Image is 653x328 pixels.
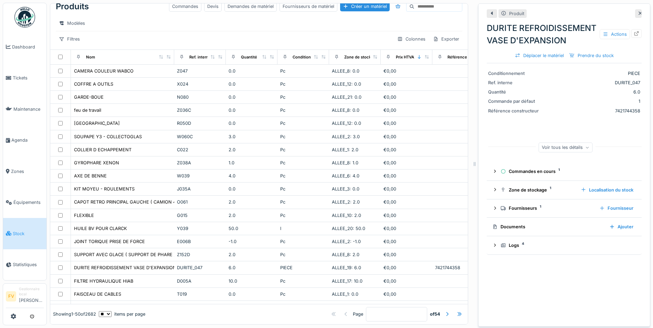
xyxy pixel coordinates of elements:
div: 7421744358 [435,264,502,271]
span: ALLEE_8: 1.0 [332,160,358,165]
div: €0,00 [383,94,430,100]
span: ALLEE_20: 50.0 [332,226,365,231]
strong: of 54 [430,311,440,317]
div: AXE DE BENNE [74,173,107,179]
div: DURITE_047 [543,79,640,86]
div: Quantité [488,89,540,95]
div: Z038A [177,160,223,166]
a: FV Gestionnaire local[PERSON_NAME] [6,286,44,308]
div: DURITE REFROIDISSEMENT VASE D'EXPANSION [487,22,642,47]
span: ALLEE_10: 2.0 [332,213,361,218]
div: €0,00 [383,68,430,74]
div: Y039 [177,225,223,232]
div: Z047 [177,68,223,74]
div: Nom [86,54,95,60]
div: Déplacer le matériel [512,51,567,60]
div: Demandes de matériel [224,1,277,11]
div: PIECE [280,264,326,271]
div: 0.0 [229,68,275,74]
div: 2.0 [229,251,275,258]
span: Dashboard [12,44,44,50]
div: €0,00 [383,225,430,232]
summary: Commandes en cours1 [489,165,639,178]
div: Pc [280,173,326,179]
div: €0,00 [383,238,430,245]
span: Stock [13,230,44,237]
span: ALLEE_6: 4.0 [332,173,359,178]
div: Ajouter [607,222,636,231]
div: Pc [280,251,326,258]
div: Voir tous les détails [539,142,593,152]
li: FV [6,291,16,302]
span: ALLEE_2: -1.0 [332,239,361,244]
a: Stock [3,218,46,249]
div: 2.0 [229,146,275,153]
div: N080 [177,94,223,100]
div: Modèles [56,18,88,28]
div: Référence constructeur [447,54,493,60]
span: ALLEE_12: 0.0 [332,121,361,126]
div: l [280,225,326,232]
div: €0,00 [383,264,430,271]
div: C022 [177,146,223,153]
span: ALLEE_21: 0.0 [332,95,361,100]
a: Tickets [3,63,46,94]
div: HUILE BV POUR CLARCK [74,225,127,232]
div: 6.0 [229,264,275,271]
div: Pc [280,94,326,100]
div: FAISCEAU DE CABLES [74,291,121,297]
div: DURITE REFROIDISSEMENT VASE D'EXPANSION [74,264,176,271]
div: Logs [501,242,633,249]
div: Actions [600,29,630,39]
div: 50.0 [229,225,275,232]
div: Conditionnement [293,54,325,60]
div: PIECE [543,70,640,77]
div: Documents [492,223,604,230]
div: 0.0 [229,186,275,192]
span: ALLEE_8: 0.0 [332,68,359,74]
div: Pc [280,212,326,219]
div: €0,00 [383,251,430,258]
div: Pc [280,68,326,74]
a: Équipements [3,187,46,218]
div: D005A [177,278,223,284]
div: 1 [543,98,640,105]
span: ALLEE_2: 3.0 [332,134,360,139]
div: 0.0 [229,81,275,87]
div: FLEXIBLE [74,212,94,219]
span: ALLEE_8: 0.0 [332,108,359,113]
div: Pc [280,81,326,87]
div: JOINT TORIQUE PRISE DE FORCE [74,238,145,245]
div: Référence constructeur [488,108,540,114]
div: R050D [177,120,223,127]
div: Commande par défaut [488,98,540,105]
div: Pc [280,186,326,192]
span: ALLEE_17: 10.0 [332,278,362,284]
span: ALLEE_2: 2.0 [332,199,360,205]
div: Z036C [177,107,223,113]
div: Fournisseurs [501,205,594,211]
div: W060C [177,133,223,140]
div: €0,00 [383,133,430,140]
div: Localisation du stock [578,185,636,195]
div: €0,00 [383,120,430,127]
span: Équipements [13,199,44,206]
div: €0,00 [383,107,430,113]
li: [PERSON_NAME] [19,286,44,306]
div: Ref. interne [488,79,540,86]
div: €0,00 [383,160,430,166]
div: Showing 1 - 50 of 2682 [53,311,96,317]
a: Zones [3,156,46,187]
div: Pc [280,146,326,153]
div: G015 [177,212,223,219]
div: SOUPAPE Y3 - COLLECTOGLAS [74,133,142,140]
div: Zone de stockage [344,54,378,60]
span: ALLEE_3: 0.0 [332,186,359,192]
div: €0,00 [383,278,430,284]
span: ALLEE_12: 0.0 [332,81,361,87]
div: 0.0 [229,120,275,127]
div: SUPPORT AVEC GLACE ( SUPPORT DE PHARE ) [74,251,176,258]
div: 1.0 [229,160,275,166]
div: GYROPHARE XENON [74,160,119,166]
summary: Logs4 [489,239,639,252]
